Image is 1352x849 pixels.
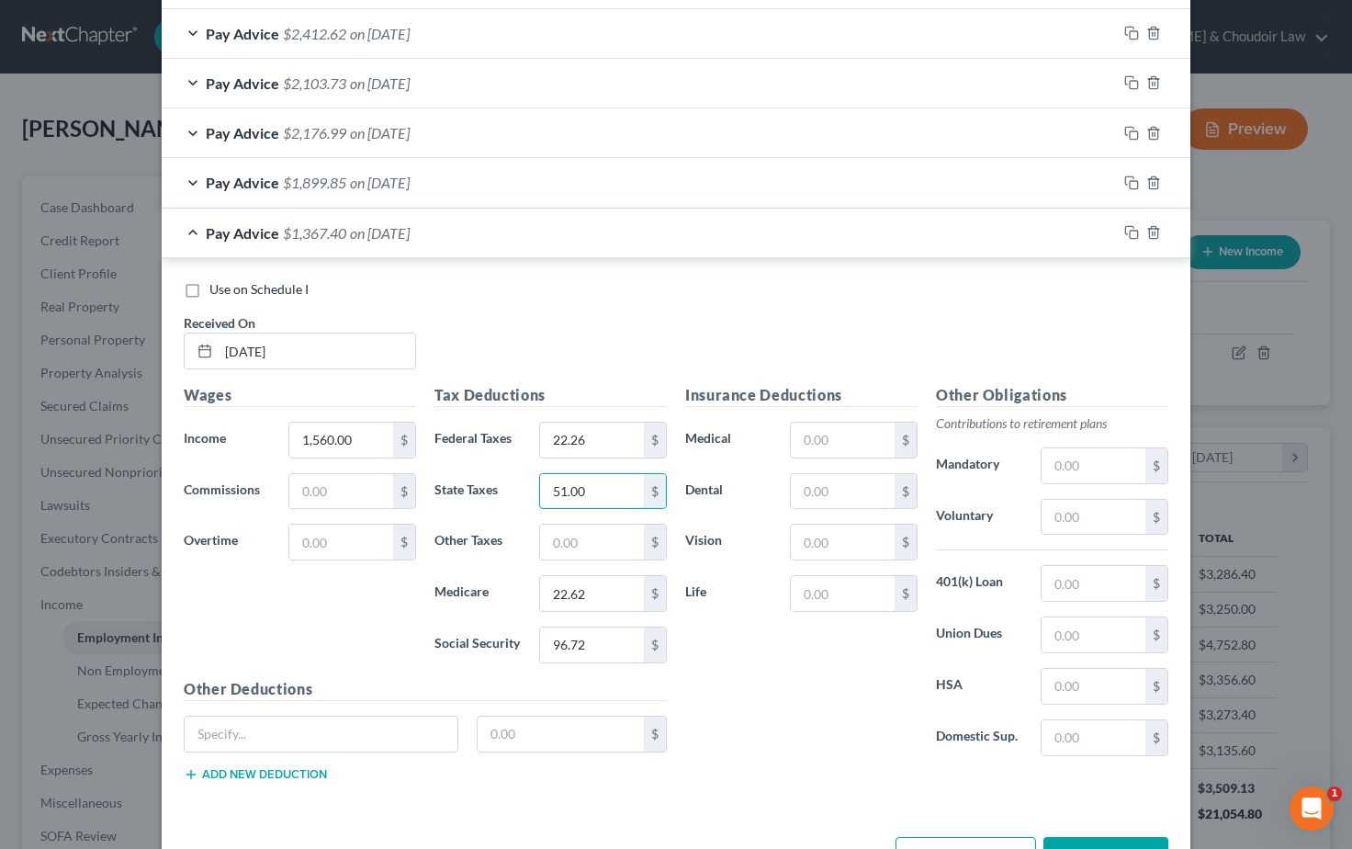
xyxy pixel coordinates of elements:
[895,423,917,458] div: $
[644,474,666,509] div: $
[425,422,530,458] label: Federal Taxes
[283,224,346,242] span: $1,367.40
[644,717,666,752] div: $
[393,525,415,560] div: $
[791,423,895,458] input: 0.00
[350,174,410,191] span: on [DATE]
[540,628,644,662] input: 0.00
[895,474,917,509] div: $
[206,174,279,191] span: Pay Advice
[927,617,1031,653] label: Union Dues
[1327,787,1342,801] span: 1
[895,525,917,560] div: $
[175,473,279,510] label: Commissions
[791,474,895,509] input: 0.00
[283,174,346,191] span: $1,899.85
[1145,448,1167,483] div: $
[936,414,1168,433] p: Contributions to retirement plans
[289,525,393,560] input: 0.00
[685,384,918,407] h5: Insurance Deductions
[540,474,644,509] input: 0.00
[219,334,415,368] input: MM/DD/YYYY
[644,525,666,560] div: $
[283,124,346,141] span: $2,176.99
[1042,720,1145,755] input: 0.00
[425,627,530,663] label: Social Security
[644,576,666,611] div: $
[425,575,530,612] label: Medicare
[1042,617,1145,652] input: 0.00
[791,525,895,560] input: 0.00
[895,576,917,611] div: $
[1042,448,1145,483] input: 0.00
[540,525,644,560] input: 0.00
[185,717,457,752] input: Specify...
[540,576,644,611] input: 0.00
[1042,566,1145,601] input: 0.00
[927,668,1031,705] label: HSA
[644,628,666,662] div: $
[184,678,667,701] h5: Other Deductions
[184,767,327,782] button: Add new deduction
[175,524,279,560] label: Overtime
[1042,669,1145,704] input: 0.00
[184,315,255,331] span: Received On
[936,384,1168,407] h5: Other Obligations
[676,524,781,560] label: Vision
[644,423,666,458] div: $
[927,499,1031,536] label: Voluntary
[478,717,645,752] input: 0.00
[1042,500,1145,535] input: 0.00
[1145,500,1167,535] div: $
[540,423,644,458] input: 0.00
[289,474,393,509] input: 0.00
[676,422,781,458] label: Medical
[350,224,410,242] span: on [DATE]
[209,281,309,297] span: Use on Schedule I
[283,25,346,42] span: $2,412.62
[393,423,415,458] div: $
[393,474,415,509] div: $
[425,473,530,510] label: State Taxes
[206,25,279,42] span: Pay Advice
[927,447,1031,484] label: Mandatory
[425,524,530,560] label: Other Taxes
[434,384,667,407] h5: Tax Deductions
[350,25,410,42] span: on [DATE]
[206,224,279,242] span: Pay Advice
[676,473,781,510] label: Dental
[1145,720,1167,755] div: $
[206,124,279,141] span: Pay Advice
[350,74,410,92] span: on [DATE]
[1145,669,1167,704] div: $
[791,576,895,611] input: 0.00
[1145,566,1167,601] div: $
[1145,617,1167,652] div: $
[676,575,781,612] label: Life
[283,74,346,92] span: $2,103.73
[289,423,393,458] input: 0.00
[184,384,416,407] h5: Wages
[1290,787,1334,831] iframe: Intercom live chat
[350,124,410,141] span: on [DATE]
[927,565,1031,602] label: 401(k) Loan
[206,74,279,92] span: Pay Advice
[184,430,226,446] span: Income
[927,719,1031,756] label: Domestic Sup.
